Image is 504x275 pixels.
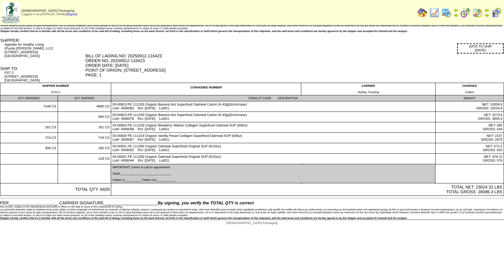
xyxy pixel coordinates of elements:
div: Appetite for Healthy Living (Purely [PERSON_NAME], LLC) [STREET_ADDRESS] [GEOGRAPHIC_DATA] [4,43,85,58]
td: NET: 3273.6 GROSS: 3945.6 [435,112,504,122]
td: NET: 2157 GROSS: 2876 [435,133,504,143]
td: 960 CS [58,112,111,122]
td: 4680 CS [58,101,111,112]
img: arrowleft.gif [484,8,489,13]
div: DATE TO SHIP [DATE] [457,43,504,54]
td: SHIPPER NUMBER [0,83,111,95]
span: By signing, you verify the TOTAL QTY is correct [158,201,254,205]
td: 161 CS [58,122,111,133]
div: Shipper hereby certifies that he is familiar with all the terms and conditions of the said bill o... [0,30,504,33]
img: calendarprod.gif [441,8,451,18]
span: [DEMOGRAPHIC_DATA] Packaging [226,221,278,225]
td: 7148 CS [0,101,58,112]
div: 3743-2 [2,91,110,94]
div: SHIP TO: [0,66,85,71]
div: BILL OF LADING NO: 20250912-116423 ORDER NO: 20250912-116423 ORDER DATE: [DATE] POINT OF ORIGIN: ... [86,54,504,77]
td: 03-00831 PE 111300 Organic Oatmeal Superfood Original SUP (6/10oz) Lot#: 4006044 Rct: [DATE] LotID1: [111,154,435,164]
div: Collect [437,91,502,94]
div: FST 2 [STREET_ADDRESS] [GEOGRAPHIC_DATA] [4,71,85,82]
td: CARRIER [301,83,436,95]
td: WEIGHT [435,95,504,101]
td: TOTAL NET: 23024.32 LBS TOTAL GROSS: 28086.4 LBS [111,183,504,196]
div: SHIPPER: [0,38,85,43]
img: arrowright.gif [453,13,458,18]
td: NET: 478.72 GROSS: 576 [435,154,504,164]
td: 03-00823 PE 111335 Organic Banana Nut Superfood Oatmeal Carton (6-43g)(6crtn/case) Lot#: 4006078 ... [111,112,435,122]
td: ITEM/LOT CODE DESCRIPTION [111,95,435,101]
td: 719 CS [58,133,111,143]
td: 161 CS [0,122,58,133]
td: 128 CS [58,154,111,164]
span: Logged in as [PERSON_NAME] [22,9,77,16]
img: calendarcustomer.gif [491,8,501,18]
img: home.gif [417,8,427,18]
td: IMPORTANT: Carrier to call for appointment Seal#_______________________________ Pallets In_______... [111,164,435,183]
td: 03-00830 PE 111319 Organic Vanilla Pecan Collagen Superfood Oatmeal SUP (6/8oz) Lot#: 4006067 Rct... [111,133,435,143]
img: zoroco-logo-small.webp [2,2,19,23]
td: QTY SHIPPED [58,95,111,101]
td: CONSIGNEE NUMBER [111,83,301,95]
img: calendarblend.gif [460,8,470,18]
td: 719 CS [0,133,58,143]
td: 03-00831 PE 111300 Organic Oatmeal Superfood Original SUP (6/10oz) Lot#: 4006052 Rct: [DATE] LotID1: [111,143,435,154]
div: HyWay Trucking [303,91,434,94]
td: TOTAL QTY: 6828 [0,183,111,196]
td: QTY ORDERED [0,95,58,101]
td: NET: 15958.8 GROSS: 19234.8 [435,101,504,112]
td: 308 CS [0,143,58,154]
img: arrowleft.gif [453,8,458,13]
img: calendarinout.gif [472,8,482,18]
span: [DEMOGRAPHIC_DATA] Packaging [22,9,74,13]
img: line_graph.gif [429,8,439,18]
a: (logout) [67,13,77,16]
td: CHARGES [435,83,504,95]
td: NET: 483 GROSS: 644 [435,122,504,133]
td: 180 CS [58,143,111,154]
td: NET: 673.2 GROSS: 810 [435,143,504,154]
img: arrowright.gif [484,13,489,18]
td: 03-00823 PE 111335 Organic Banana Nut Superfood Oatmeal Carton (6-43g)(6crtn/case) Lot#: 4006082 ... [111,101,435,112]
td: 03-00829 PE 111318 Organic Blueberry Walnut Collagen Superfood Oatmeal SUP (6/8oz) Lot#: 4006058 ... [111,122,435,133]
